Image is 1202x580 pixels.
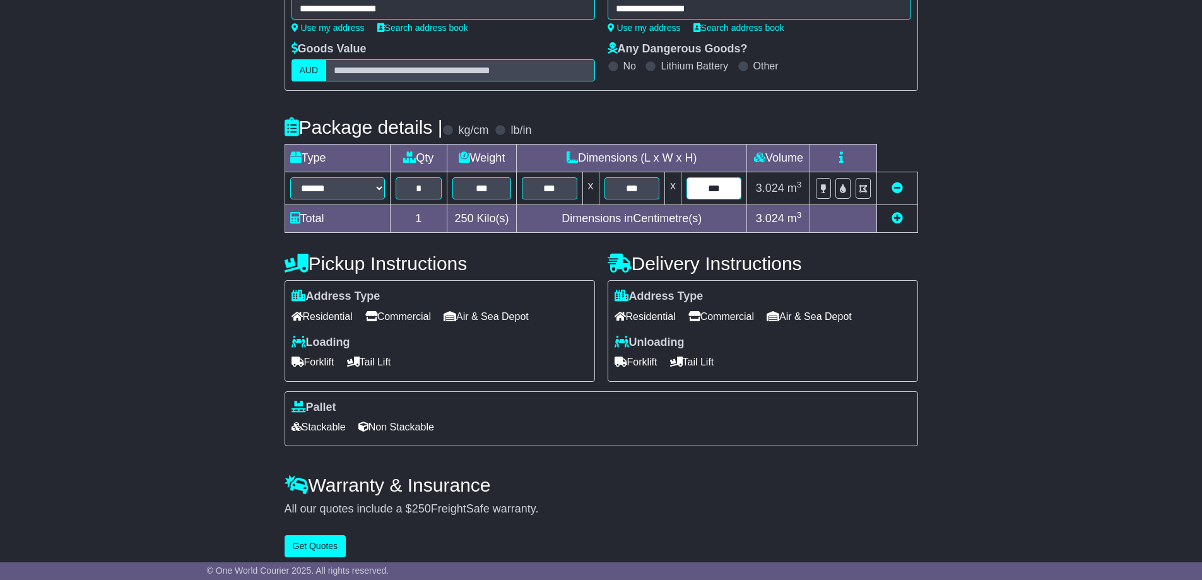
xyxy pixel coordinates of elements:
[444,307,529,326] span: Air & Sea Depot
[615,290,704,304] label: Address Type
[292,42,367,56] label: Goods Value
[285,117,443,138] h4: Package details |
[615,352,657,372] span: Forklift
[292,352,334,372] span: Forklift
[797,210,802,220] sup: 3
[892,182,903,194] a: Remove this item
[292,290,380,304] label: Address Type
[347,352,391,372] span: Tail Lift
[664,172,681,205] td: x
[693,23,784,33] a: Search address book
[747,145,810,172] td: Volume
[661,60,728,72] label: Lithium Battery
[285,535,346,557] button: Get Quotes
[767,307,852,326] span: Air & Sea Depot
[285,253,595,274] h4: Pickup Instructions
[377,23,468,33] a: Search address book
[390,145,447,172] td: Qty
[756,212,784,225] span: 3.024
[582,172,599,205] td: x
[517,205,747,233] td: Dimensions in Centimetre(s)
[292,23,365,33] a: Use my address
[787,212,802,225] span: m
[447,145,517,172] td: Weight
[292,59,327,81] label: AUD
[608,253,918,274] h4: Delivery Instructions
[358,417,434,437] span: Non Stackable
[412,502,431,515] span: 250
[285,475,918,495] h4: Warranty & Insurance
[517,145,747,172] td: Dimensions (L x W x H)
[292,417,346,437] span: Stackable
[390,205,447,233] td: 1
[447,205,517,233] td: Kilo(s)
[292,336,350,350] label: Loading
[608,23,681,33] a: Use my address
[797,180,802,189] sup: 3
[670,352,714,372] span: Tail Lift
[207,565,389,576] span: © One World Courier 2025. All rights reserved.
[292,401,336,415] label: Pallet
[285,205,390,233] td: Total
[615,307,676,326] span: Residential
[753,60,779,72] label: Other
[623,60,636,72] label: No
[285,502,918,516] div: All our quotes include a $ FreightSafe warranty.
[458,124,488,138] label: kg/cm
[455,212,474,225] span: 250
[365,307,431,326] span: Commercial
[608,42,748,56] label: Any Dangerous Goods?
[615,336,685,350] label: Unloading
[510,124,531,138] label: lb/in
[285,145,390,172] td: Type
[292,307,353,326] span: Residential
[756,182,784,194] span: 3.024
[892,212,903,225] a: Add new item
[688,307,754,326] span: Commercial
[787,182,802,194] span: m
